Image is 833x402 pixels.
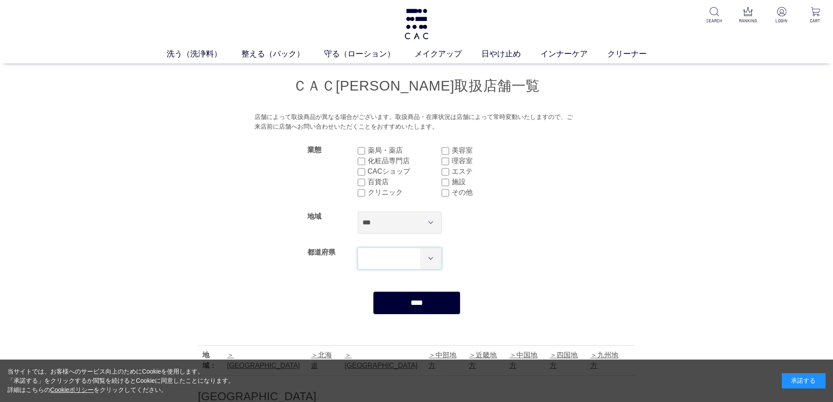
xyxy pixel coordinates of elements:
a: [GEOGRAPHIC_DATA] [345,351,418,369]
label: CACショップ [368,166,442,177]
p: RANKING [737,17,759,24]
p: SEARCH [704,17,725,24]
a: 九州地方 [590,351,618,369]
a: RANKING [737,7,759,24]
a: LOGIN [771,7,792,24]
p: CART [805,17,826,24]
a: 中国地方 [509,351,537,369]
div: 承諾する [782,373,826,388]
h1: ＣＡＣ[PERSON_NAME]取扱店舗一覧 [198,77,635,95]
label: 業態 [307,146,321,154]
label: 化粧品専門店 [368,156,442,166]
label: 理容室 [452,156,526,166]
div: 当サイトでは、お客様へのサービス向上のためにCookieを使用します。 「承諾する」をクリックするか閲覧を続けるとCookieに同意したことになります。 詳細はこちらの をクリックしてください。 [7,367,235,395]
a: CART [805,7,826,24]
a: 中部地方 [429,351,457,369]
label: 施設 [452,177,526,187]
label: その他 [452,187,526,198]
img: logo [403,9,430,39]
a: Cookieポリシー [50,386,94,393]
a: SEARCH [704,7,725,24]
a: 四国地方 [550,351,578,369]
a: [GEOGRAPHIC_DATA] [227,351,300,369]
a: 守る（ローション） [324,48,415,60]
a: クリーナー [607,48,666,60]
label: 美容室 [452,145,526,156]
p: LOGIN [771,17,792,24]
a: 北海道 [311,351,332,369]
label: 地域 [307,213,321,220]
a: 日やけ止め [481,48,540,60]
label: クリニック [368,187,442,198]
label: 薬局・薬店 [368,145,442,156]
a: 整える（パック） [241,48,324,60]
a: 近畿地方 [469,351,497,369]
label: エステ [452,166,526,177]
a: 洗う（洗浄料） [167,48,241,60]
div: 地域： [202,350,223,371]
label: 百貨店 [368,177,442,187]
div: 店舗によって取扱商品が異なる場合がございます。取扱商品・在庫状況は店舗によって常時変動いたしますので、ご来店前に店舗へお問い合わせいただくことをおすすめいたします。 [254,112,579,131]
a: メイクアップ [415,48,481,60]
label: 都道府県 [307,248,335,256]
a: インナーケア [540,48,607,60]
